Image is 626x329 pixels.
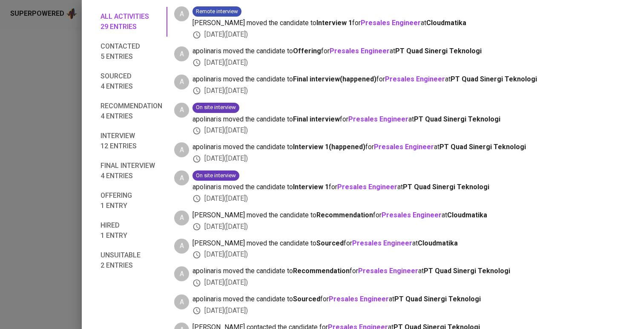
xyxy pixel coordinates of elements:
[316,239,344,247] b: Sourced
[192,46,606,56] span: apolinaris moved the candidate to for at
[192,30,606,40] div: [DATE] ( [DATE] )
[192,278,606,288] div: [DATE] ( [DATE] )
[192,104,239,112] span: On site interview
[192,250,606,260] div: [DATE] ( [DATE] )
[447,211,487,219] span: Cloudmatika
[374,143,434,151] a: Presales Engineer
[439,143,526,151] span: PT Quad Sinergi Teknologi
[101,250,162,271] span: Unsuitable 2 entries
[293,267,350,275] b: Recommendation
[192,194,606,204] div: [DATE] ( [DATE] )
[426,19,466,27] span: Cloudmatika
[101,220,162,241] span: Hired 1 entry
[192,8,241,16] span: Remote interview
[101,12,162,32] span: All activities 29 entries
[385,75,445,83] a: Presales Engineer
[316,19,352,27] b: Interview 1
[316,211,373,219] b: Recommendation
[395,47,482,55] span: PT Quad Sinergi Teknologi
[192,142,606,152] span: apolinaris moved the candidate to for at
[101,101,162,121] span: Recommendation 4 entries
[382,211,442,219] a: Presales Engineer
[192,306,606,316] div: [DATE] ( [DATE] )
[293,143,365,151] b: Interview 1 ( happened )
[174,211,189,225] div: A
[174,75,189,89] div: A
[174,170,189,185] div: A
[192,182,606,192] span: apolinaris moved the candidate to for at
[192,266,606,276] span: apolinaris moved the candidate to for at
[192,172,239,180] span: On site interview
[192,126,606,136] div: [DATE] ( [DATE] )
[293,295,320,303] b: Sourced
[101,161,162,181] span: Final interview 4 entries
[337,183,397,191] a: Presales Engineer
[192,86,606,96] div: [DATE] ( [DATE] )
[293,183,329,191] b: Interview 1
[101,71,162,92] span: Sourced 4 entries
[192,18,606,28] span: [PERSON_NAME] moved the candidate to for at
[358,267,418,275] a: Presales Engineer
[192,222,606,232] div: [DATE] ( [DATE] )
[101,41,162,62] span: Contacted 5 entries
[101,131,162,151] span: Interview 12 entries
[192,211,606,220] span: [PERSON_NAME] moved the candidate to for at
[394,295,481,303] span: PT Quad Sinergi Teknologi
[174,103,189,118] div: A
[174,46,189,61] div: A
[329,295,389,303] a: Presales Engineer
[101,190,162,211] span: Offering 1 entry
[174,6,189,21] div: A
[192,115,606,124] span: apolinaris moved the candidate to for at
[424,267,510,275] span: PT Quad Sinergi Teknologi
[174,239,189,254] div: A
[192,239,606,248] span: [PERSON_NAME] moved the candidate to for at
[174,142,189,157] div: A
[414,115,500,123] span: PT Quad Sinergi Teknologi
[348,115,408,123] a: Presales Engineer
[293,115,340,123] b: Final interview
[293,75,376,83] b: Final interview ( happened )
[403,183,489,191] span: PT Quad Sinergi Teknologi
[174,266,189,281] div: A
[174,294,189,309] div: A
[293,47,321,55] b: Offering
[451,75,537,83] span: PT Quad Sinergi Teknologi
[192,154,606,164] div: [DATE] ( [DATE] )
[192,58,606,68] div: [DATE] ( [DATE] )
[361,19,421,27] a: Presales Engineer
[352,239,412,247] a: Presales Engineer
[330,47,390,55] a: Presales Engineer
[192,294,606,304] span: apolinaris moved the candidate to for at
[192,75,606,84] span: apolinaris moved the candidate to for at
[418,239,458,247] span: Cloudmatika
